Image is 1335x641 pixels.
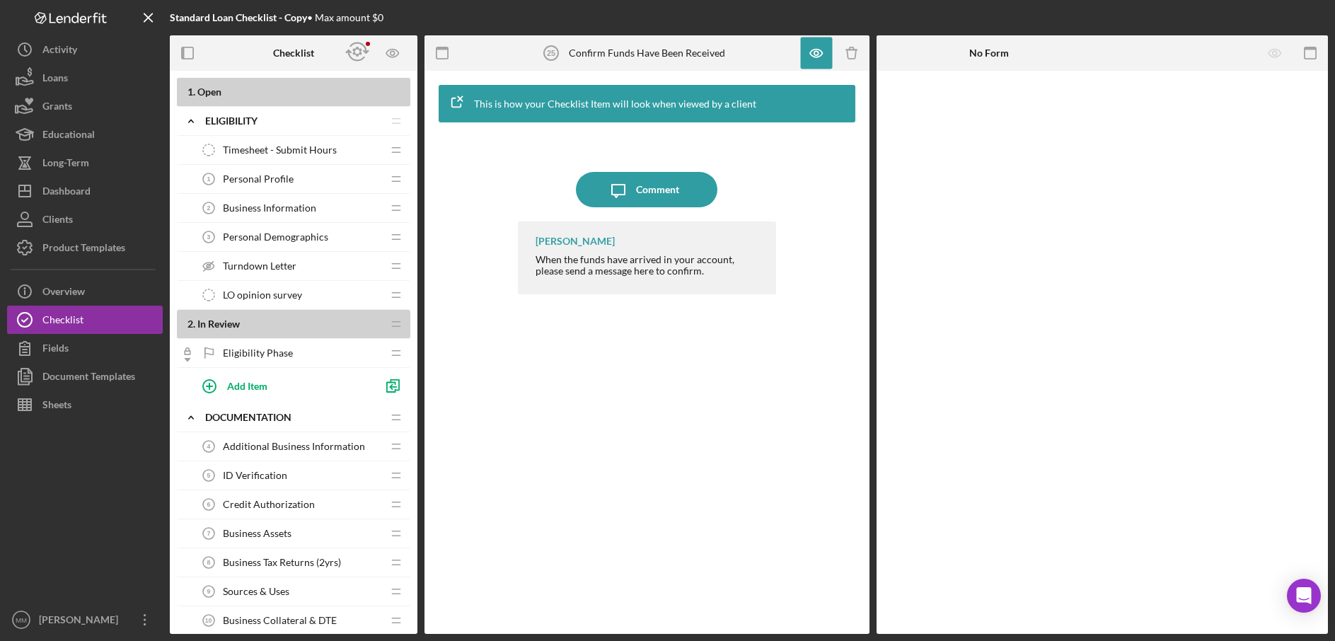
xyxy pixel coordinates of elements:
[207,204,211,212] tspan: 2
[536,236,615,247] div: [PERSON_NAME]
[223,144,337,156] span: Timesheet - Submit Hours
[7,64,163,92] button: Loans
[223,441,365,452] span: Additional Business Information
[197,86,221,98] span: Open
[576,172,717,207] button: Comment
[7,362,163,391] button: Document Templates
[42,92,72,124] div: Grants
[377,37,409,69] button: Preview as
[205,617,212,624] tspan: 10
[7,35,163,64] button: Activity
[569,47,725,59] div: Confirm Funds Have Been Received
[35,606,127,637] div: [PERSON_NAME]
[191,371,375,400] button: Add Item
[7,606,163,634] button: MM[PERSON_NAME]
[223,557,341,568] span: Business Tax Returns (2yrs)
[187,86,195,98] span: 1 .
[16,616,27,624] text: MM
[42,306,83,337] div: Checklist
[207,559,211,566] tspan: 8
[205,412,382,423] div: Documentation
[7,149,163,177] button: Long-Term
[7,306,163,334] button: Checklist
[273,47,314,59] b: Checklist
[223,173,294,185] span: Personal Profile
[223,528,291,539] span: Business Assets
[7,233,163,262] button: Product Templates
[42,177,91,209] div: Dashboard
[7,120,163,149] button: Educational
[42,35,77,67] div: Activity
[187,318,195,330] span: 2 .
[1287,579,1321,613] div: Open Intercom Messenger
[42,277,85,309] div: Overview
[223,586,289,597] span: Sources & Uses
[42,334,69,366] div: Fields
[223,470,287,481] span: ID Verification
[636,172,679,207] div: Comment
[207,588,211,595] tspan: 9
[207,472,211,479] tspan: 5
[170,12,383,23] div: • Max amount $0
[207,530,211,537] tspan: 7
[42,362,135,394] div: Document Templates
[207,501,211,508] tspan: 6
[207,175,211,183] tspan: 1
[207,233,211,241] tspan: 3
[7,391,163,419] button: Sheets
[42,205,73,237] div: Clients
[205,115,382,127] div: Eligibility
[7,277,163,306] button: Overview
[7,92,163,120] button: Grants
[170,11,307,23] b: Standard Loan Checklist - Copy
[223,202,316,214] span: Business Information
[223,499,315,510] span: Credit Authorization
[7,334,163,362] button: Fields
[223,260,296,272] span: Turndown Letter
[474,98,756,110] div: This is how your Checklist Item will look when viewed by a client
[227,372,267,399] div: Add Item
[969,47,1009,59] b: No Form
[42,233,125,265] div: Product Templates
[42,64,68,96] div: Loans
[42,120,95,152] div: Educational
[7,205,163,233] button: Clients
[223,289,302,301] span: LO opinion survey
[197,318,240,330] span: In Review
[536,254,762,277] div: When the funds have arrived in your account, please send a message here to confirm.
[7,177,163,205] button: Dashboard
[223,615,337,626] span: Business Collateral & DTE
[207,443,211,450] tspan: 4
[223,231,328,243] span: Personal Demographics
[42,391,71,422] div: Sheets
[42,149,89,180] div: Long-Term
[547,49,555,57] tspan: 25
[223,347,293,359] span: Eligibility Phase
